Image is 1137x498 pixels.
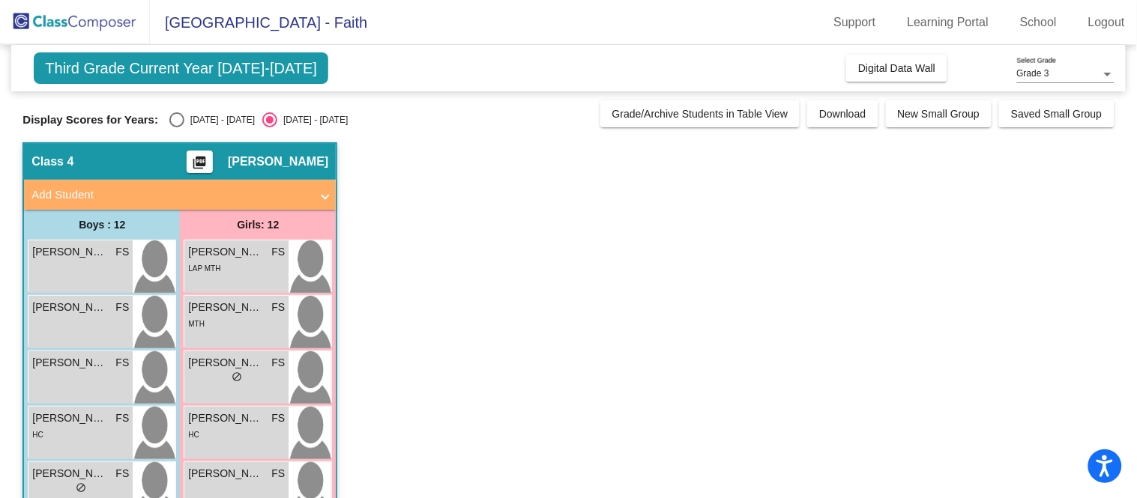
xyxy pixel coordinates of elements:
mat-panel-title: Add Student [31,186,310,204]
span: do_not_disturb_alt [76,482,86,493]
span: [PERSON_NAME] [32,244,107,260]
button: Saved Small Group [999,100,1114,127]
span: FS [115,300,129,315]
span: [PERSON_NAME] [188,244,263,260]
span: do_not_disturb_alt [232,371,242,382]
a: Support [822,10,888,34]
button: Print Students Details [187,151,213,173]
button: Download [807,100,878,127]
span: FS [115,355,129,371]
span: Display Scores for Years: [22,113,158,127]
span: New Small Group [898,108,980,120]
span: FS [271,355,285,371]
div: [DATE] - [DATE] [277,113,348,127]
mat-icon: picture_as_pdf [191,155,209,176]
span: HC [188,431,199,439]
mat-radio-group: Select an option [169,112,348,127]
a: Logout [1076,10,1137,34]
span: FS [271,244,285,260]
span: FS [115,466,129,482]
span: [PERSON_NAME] [188,466,263,482]
span: [PERSON_NAME] [188,355,263,371]
span: [PERSON_NAME] [32,355,107,371]
span: Grade/Archive Students in Table View [612,108,788,120]
span: HC [32,431,43,439]
span: [GEOGRAPHIC_DATA] - Faith [150,10,367,34]
span: [PERSON_NAME] [228,154,328,169]
div: [DATE] - [DATE] [184,113,255,127]
button: Grade/Archive Students in Table View [600,100,800,127]
span: FS [115,410,129,426]
span: [PERSON_NAME] [188,410,263,426]
mat-expansion-panel-header: Add Student [24,180,336,210]
span: LAP MTH [188,264,220,273]
span: Third Grade Current Year [DATE]-[DATE] [34,52,328,84]
div: Girls: 12 [180,210,336,240]
span: Grade 3 [1017,68,1049,79]
span: Digital Data Wall [858,62,935,74]
span: Class 4 [31,154,73,169]
span: FS [115,244,129,260]
span: [PERSON_NAME] [32,466,107,482]
div: Boys : 12 [24,210,180,240]
span: [PERSON_NAME] [188,300,263,315]
span: FS [271,466,285,482]
span: Download [819,108,866,120]
span: [PERSON_NAME] [32,410,107,426]
a: School [1008,10,1069,34]
span: Saved Small Group [1011,108,1102,120]
span: [PERSON_NAME] [32,300,107,315]
span: FS [271,300,285,315]
span: MTH [188,320,205,328]
a: Learning Portal [896,10,1001,34]
button: Digital Data Wall [846,55,947,82]
span: FS [271,410,285,426]
button: New Small Group [886,100,992,127]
